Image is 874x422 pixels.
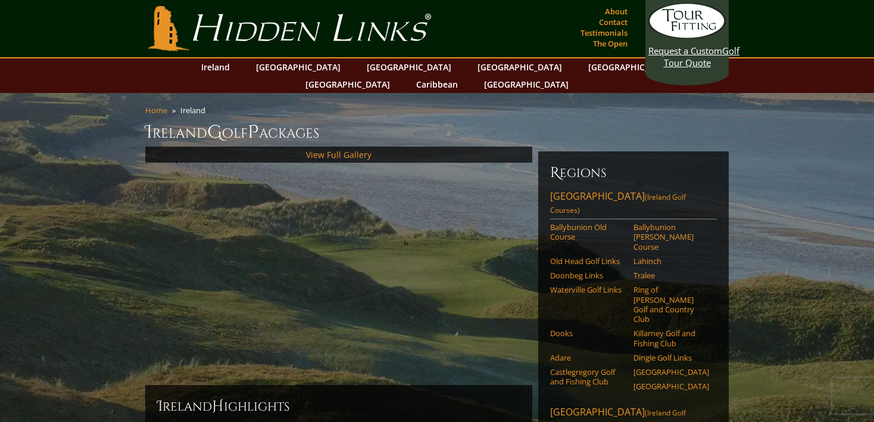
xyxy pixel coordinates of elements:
h6: Regions [550,163,717,182]
a: Testimonials [578,24,630,41]
a: Tralee [633,271,709,280]
a: Lahinch [633,256,709,266]
a: About [602,3,630,20]
a: [GEOGRAPHIC_DATA] [250,58,347,76]
li: Ireland [180,105,210,116]
a: Caribbean [410,76,464,93]
a: [GEOGRAPHIC_DATA] [633,381,709,391]
h1: Ireland olf ackages [145,120,729,144]
a: View Full Gallery [306,149,372,160]
a: [GEOGRAPHIC_DATA] [478,76,575,93]
a: Adare [550,353,626,362]
a: Home [145,105,167,116]
a: Waterville Golf Links [550,285,626,294]
a: Dooks [550,328,626,338]
a: Ireland [195,58,236,76]
span: P [248,120,259,144]
a: Doonbeg Links [550,271,626,280]
span: Request a Custom [648,45,722,57]
a: Ring of [PERSON_NAME] Golf and Country Club [633,285,709,324]
a: Killarney Golf and Fishing Club [633,328,709,348]
a: Castlegregory Golf and Fishing Club [550,367,626,387]
a: [GEOGRAPHIC_DATA] [582,58,679,76]
a: [GEOGRAPHIC_DATA] [633,367,709,377]
a: Ballybunion [PERSON_NAME] Course [633,222,709,252]
a: [GEOGRAPHIC_DATA](Ireland Golf Courses) [550,190,717,219]
span: G [207,120,222,144]
a: Dingle Golf Links [633,353,709,362]
a: [GEOGRAPHIC_DATA] [299,76,396,93]
a: [GEOGRAPHIC_DATA] [361,58,457,76]
a: Ballybunion Old Course [550,222,626,242]
a: The Open [590,35,630,52]
a: Request a CustomGolf Tour Quote [648,3,726,69]
a: [GEOGRAPHIC_DATA] [472,58,568,76]
a: Old Head Golf Links [550,256,626,266]
h2: Ireland ighlights [157,397,520,416]
span: H [212,397,224,416]
a: Contact [596,14,630,30]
